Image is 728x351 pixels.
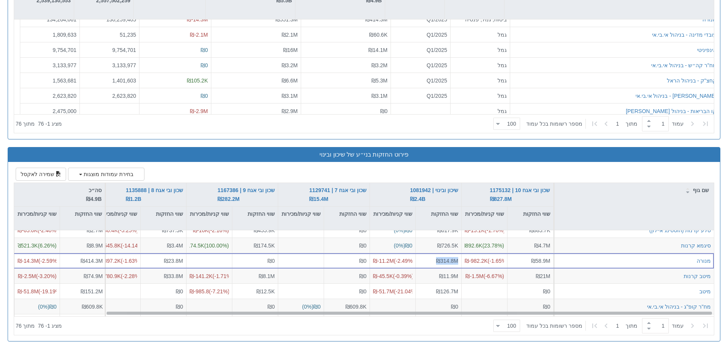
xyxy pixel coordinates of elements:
[254,242,275,248] span: ₪174.5K
[17,242,57,248] span: ( 6.26 %)
[454,61,507,69] div: גמל
[702,15,717,23] div: מנורה
[98,272,137,280] span: ( -2.28 %)
[373,257,412,264] span: ( -2.49 %)
[217,186,275,203] div: שכון ובי אגח 9 | 1167386
[183,242,204,248] span: ₪174.5K
[667,76,717,84] div: קחצ"ק - בניהול הראל
[616,120,626,128] span: 1
[451,303,458,309] span: ₪0
[193,227,209,233] span: ₪-10K
[626,107,717,115] button: קו הבריאות - בניהול [PERSON_NAME]
[465,257,488,264] span: ₪-982.2K
[313,303,321,309] span: ₪0
[555,183,714,197] div: שם גוף
[437,227,458,233] span: ₪617.9K
[534,242,550,248] span: ₪4.7M
[87,242,103,248] span: ₪8.9M
[465,273,483,279] span: ₪-1.5M
[18,273,36,279] span: ₪-2.5M
[536,273,550,279] span: ₪21M
[176,288,183,294] span: ₪0
[454,46,507,53] div: גמל
[439,273,458,279] span: ₪11.9M
[465,272,504,280] span: ( -6.67 %)
[359,227,366,233] span: ₪0
[373,288,394,294] span: ₪-51.7M
[190,108,208,114] span: ₪-2.9M
[543,288,550,294] span: ₪0
[461,242,482,248] span: ₪892.6K
[652,31,717,38] div: עובדי מדינה - בניהול אי.בי.אי
[394,31,447,38] div: Q1/2025
[649,226,711,234] button: סלע קרנות (הוסטינג איילון)
[454,107,507,115] div: גמל
[672,120,684,128] span: ‏עמוד
[232,207,278,221] div: שווי החזקות
[190,31,208,37] span: ₪-2.1M
[217,196,240,202] span: ₪282.2M
[276,16,298,22] span: ₪551.3M
[83,31,136,38] div: 51,235
[309,196,328,202] span: ₪15.4M
[465,257,504,264] span: ( -1.65 %)
[636,92,717,99] button: [PERSON_NAME] - בניהול אי.בי.אי
[616,322,626,330] span: 1
[14,207,60,230] div: שווי קניות/מכירות
[394,15,447,23] div: Q1/2025
[699,287,711,295] button: מיטב
[95,207,140,230] div: שווי קניות/מכירות
[18,288,39,294] span: ₪-51.8M
[201,92,208,99] span: ₪0
[256,288,275,294] span: ₪12.5K
[268,257,275,264] span: ₪0
[282,77,298,83] span: ₪6.6M
[394,227,412,233] span: ( 0 %)
[98,241,137,249] span: ( -14.14 %)
[201,47,208,53] span: ₪0
[394,76,447,84] div: Q1/2025
[490,115,712,132] div: ‏ מתוך
[437,242,458,248] span: ₪726.5K
[81,257,103,264] span: ₪414.3M
[268,303,275,309] span: ₪0
[359,288,366,294] span: ₪0
[16,317,62,334] div: ‏מציג 1 - 76 ‏ מתוך 76
[324,207,370,221] div: שווי החזקות
[126,196,141,202] span: ₪1.2B
[18,226,57,234] span: ( -2.40 %)
[681,241,711,249] button: סיגמא קרנות
[436,257,458,264] span: ₪314.8M
[371,77,388,83] span: ₪5.3M
[394,242,412,248] span: ( 0 %)
[647,302,711,310] div: מח"ר קופ"ג - בניהול אי.בי.אי
[302,303,321,309] span: ( 0 %)
[465,226,504,234] span: ( -1.70 %)
[190,287,229,295] span: ( -7.21 %)
[651,61,717,69] div: מח"ר קה״ש - בניהול אי.בי.אי
[371,62,388,68] span: ₪3.2M
[176,303,183,309] span: ₪0
[98,227,118,233] span: ₪-40.4K
[359,273,366,279] span: ₪0
[86,196,102,202] span: ₪4.9B
[23,76,76,84] div: 1,563,681
[16,168,66,181] button: שמירה לאקסל
[684,272,711,280] button: מיטב קרנות
[531,257,550,264] span: ₪58.9M
[282,31,298,37] span: ₪2.1M
[507,207,553,221] div: שווי החזקות
[98,257,121,264] span: ₪-397.2K
[18,257,57,264] span: ( -2.59 %)
[394,92,447,99] div: Q1/2025
[416,207,461,221] div: שווי החזקות
[60,207,105,221] div: שווי החזקות
[697,46,717,53] button: אינפיניטי
[697,257,711,264] div: מנורה
[18,257,39,264] span: ₪-14.3M
[380,108,388,114] span: ₪0
[410,196,426,202] span: ₪2.4B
